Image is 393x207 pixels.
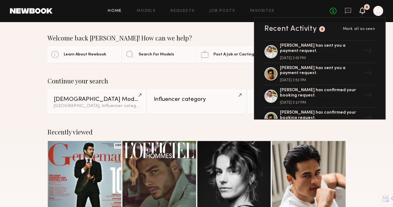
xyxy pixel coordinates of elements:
[250,9,275,13] a: Favorites
[321,28,323,31] div: 9
[148,90,246,113] a: Influencer category
[264,108,375,130] a: [PERSON_NAME] has confirmed your booking request.→
[122,47,196,62] a: Search For Models
[361,44,375,60] div: →
[209,9,235,13] a: Job Posts
[280,78,361,82] div: [DATE] 3:52 PM
[361,88,375,104] div: →
[264,63,375,86] a: [PERSON_NAME] has sent you a payment request.[DATE] 3:52 PM→
[361,111,375,127] div: →
[48,34,346,42] div: Welcome back [PERSON_NAME]! How can we help?
[343,27,375,31] span: Mark all as seen
[213,53,254,57] span: Post A Job or Casting
[264,25,317,33] div: Recent Activity
[248,90,346,113] a: [DEMOGRAPHIC_DATA] Models[GEOGRAPHIC_DATA], Influencer category
[171,9,194,13] a: Requests
[48,90,146,113] a: [DEMOGRAPHIC_DATA] Models[GEOGRAPHIC_DATA], Influencer category
[280,88,361,98] div: [PERSON_NAME] has confirmed your booking request.
[48,128,346,136] div: Recently viewed
[54,104,139,108] div: [GEOGRAPHIC_DATA], Influencer category
[373,6,383,16] a: M
[280,66,361,76] div: [PERSON_NAME] has sent you a payment request.
[48,77,346,85] div: Continue your search
[280,110,361,121] div: [PERSON_NAME] has confirmed your booking request.
[366,6,368,9] div: 9
[137,9,156,13] a: Models
[280,43,361,54] div: [PERSON_NAME] has sent you a payment request.
[280,101,361,105] div: [DATE] 3:27 PM
[48,47,121,62] a: Learn About Newbook
[264,40,375,63] a: [PERSON_NAME] has sent you a payment request.[DATE] 3:53 PM→
[264,85,375,108] a: [PERSON_NAME] has confirmed your booking request.[DATE] 3:27 PM→
[64,53,106,57] span: Learn About Newbook
[280,56,361,60] div: [DATE] 3:53 PM
[108,9,122,13] a: Home
[361,66,375,82] div: →
[54,96,139,102] div: [DEMOGRAPHIC_DATA] Models
[154,96,240,102] div: Influencer category
[139,53,174,57] span: Search For Models
[197,47,271,62] a: Post A Job or Casting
